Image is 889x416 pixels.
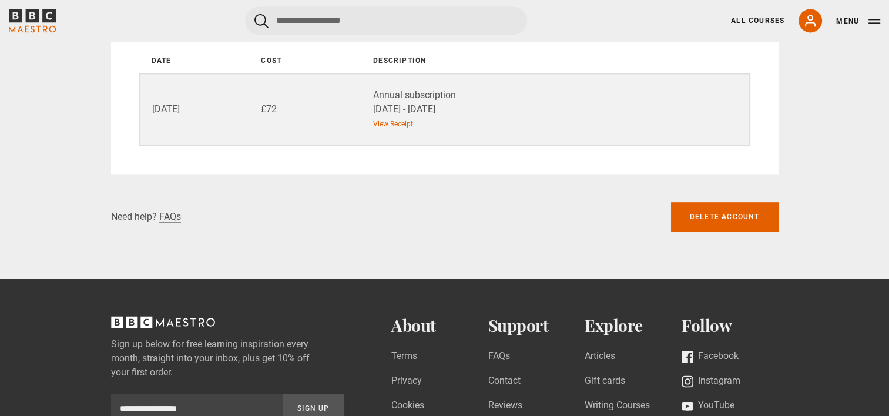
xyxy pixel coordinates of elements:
[111,337,345,380] label: Sign up below for free learning inspiration every month, straight into your inbox, plus get 10% o...
[111,210,157,224] p: Need help?
[254,14,269,28] button: Submit the search query
[488,374,521,390] a: Contact
[111,320,215,331] a: BBC Maestro, back to top
[391,398,424,414] a: Cookies
[585,316,682,336] h2: Explore
[249,48,359,73] th: Cost
[249,73,359,145] td: £72
[140,73,250,145] td: [DATE]
[682,398,734,414] a: YouTube
[585,349,615,365] a: Articles
[682,349,739,365] a: Facebook
[731,15,784,26] a: All Courses
[488,316,585,336] h2: Support
[682,316,779,336] h2: Follow
[111,316,215,328] svg: BBC Maestro, back to top
[245,6,527,35] input: Search
[9,9,56,32] svg: BBC Maestro
[359,48,749,73] th: Description
[140,48,250,73] th: Date
[159,211,181,223] a: FAQs
[585,398,650,414] a: Writing Courses
[373,88,748,116] div: Annual subscription [DATE] - [DATE]
[373,119,413,129] a: View Receipt
[488,349,510,365] a: FAQs
[488,398,522,414] a: Reviews
[836,15,880,27] button: Toggle navigation
[391,316,488,336] h2: About
[682,374,740,390] a: Instagram
[585,374,625,390] a: Gift cards
[391,349,417,365] a: Terms
[671,202,779,232] a: Delete account
[391,374,422,390] a: Privacy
